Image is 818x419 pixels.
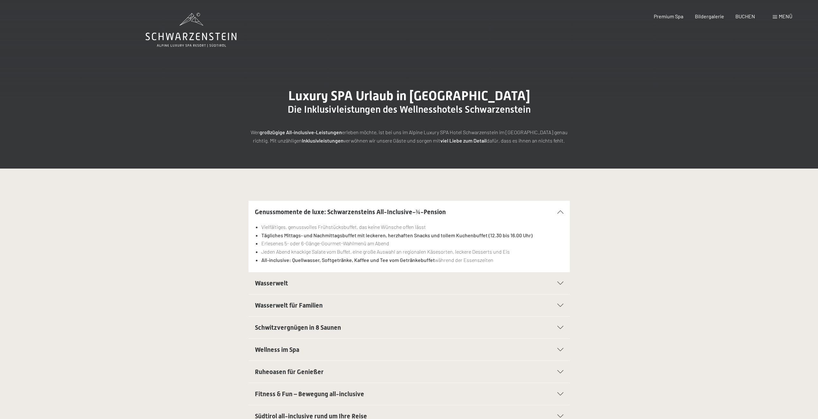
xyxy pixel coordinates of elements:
[255,208,446,216] span: Genussmomente de luxe: Schwarzensteins All-Inclusive-¾-Pension
[255,390,364,398] span: Fitness & Fun – Bewegung all-inclusive
[288,104,531,115] span: Die Inklusivleistungen des Wellnesshotels Schwarzenstein
[261,223,563,231] li: Vielfältiges, genussvolles Frühstücksbuffet, das keine Wünsche offen lässt
[261,248,563,256] li: Jeden Abend knackige Salate vom Buffet, eine große Auswahl an regionalen Käsesorten, leckere Dess...
[255,346,299,354] span: Wellness im Spa
[654,13,683,19] a: Premium Spa
[255,368,324,376] span: Ruheoasen für Genießer
[440,137,487,144] strong: viel Liebe zum Detail
[248,128,570,144] p: Wer erleben möchte, ist bei uns im Alpine Luxury SPA Hotel Schwarzenstein im [GEOGRAPHIC_DATA] ge...
[261,256,563,264] li: während der Essenszeiten
[779,13,792,19] span: Menü
[735,13,755,19] a: BUCHEN
[261,257,435,263] strong: All-inclusive: Quellwasser, Softgetränke, Kaffee und Tee vom Getränkebuffet
[255,279,288,287] span: Wasserwelt
[255,301,323,309] span: Wasserwelt für Familien
[695,13,724,19] a: Bildergalerie
[288,88,530,103] span: Luxury SPA Urlaub in [GEOGRAPHIC_DATA]
[259,129,342,135] strong: großzügige All-inclusive-Leistungen
[261,239,563,248] li: Erlesenes 5- oder 6-Gänge-Gourmet-Wahlmenü am Abend
[261,232,533,238] strong: Tägliches Mittags- und Nachmittagsbuffet mit leckeren, herzhaften Snacks und tollem Kuchenbuffet ...
[255,324,341,331] span: Schwitzvergnügen in 8 Saunen
[302,137,344,144] strong: Inklusivleistungen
